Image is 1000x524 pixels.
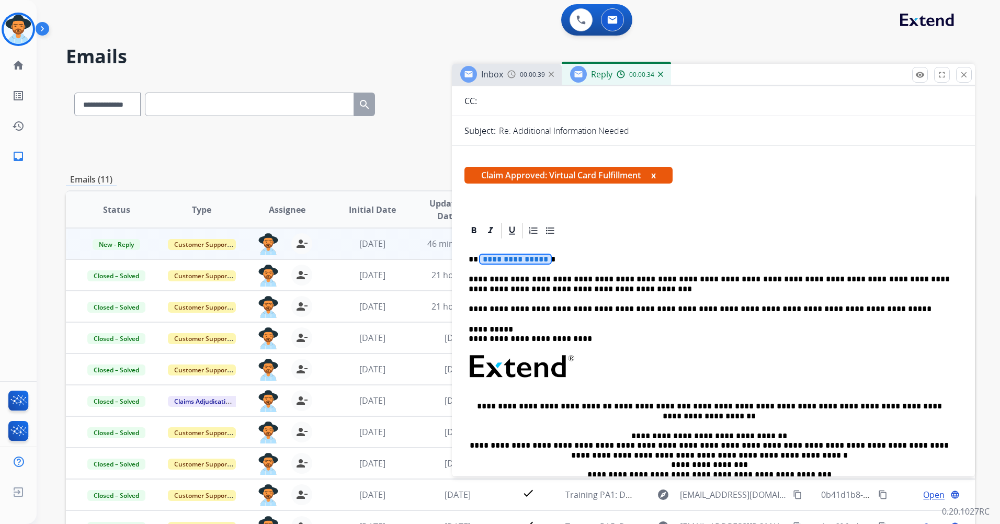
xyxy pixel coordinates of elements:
img: agent-avatar [258,265,279,287]
span: [DATE] [359,363,385,375]
p: Emails (11) [66,173,117,186]
mat-icon: person_remove [296,488,308,501]
mat-icon: content_copy [793,490,802,499]
span: Closed – Solved [87,459,145,470]
h2: Emails [66,46,975,67]
span: [EMAIL_ADDRESS][DOMAIN_NAME] [680,488,787,501]
span: Assignee [269,203,305,216]
span: Type [192,203,211,216]
img: agent-avatar [258,233,279,255]
span: [DATE] [445,426,471,438]
span: Customer Support [168,427,236,438]
span: Closed – Solved [87,364,145,375]
span: [DATE] [445,489,471,500]
span: 21 hours ago [431,269,483,281]
span: Updated Date [424,197,471,222]
span: 00:00:39 [520,71,545,79]
img: agent-avatar [258,390,279,412]
mat-icon: person_remove [296,269,308,281]
mat-icon: person_remove [296,300,308,313]
span: [DATE] [445,458,471,469]
mat-icon: explore [657,488,669,501]
span: [DATE] [359,458,385,469]
button: x [651,169,656,181]
mat-icon: person_remove [296,363,308,375]
span: [DATE] [359,395,385,406]
img: agent-avatar [258,327,279,349]
mat-icon: search [358,98,371,111]
img: agent-avatar [258,422,279,443]
span: [DATE] [445,363,471,375]
span: Closed – Solved [87,302,145,313]
mat-icon: home [12,59,25,72]
span: Closed – Solved [87,396,145,407]
mat-icon: fullscreen [937,70,947,79]
span: 00:00:34 [629,71,654,79]
mat-icon: language [950,490,960,499]
p: Subject: [464,124,496,137]
img: avatar [4,15,33,44]
span: Customer Support [168,270,236,281]
span: [DATE] [359,489,385,500]
mat-icon: person_remove [296,394,308,407]
span: [DATE] [359,269,385,281]
span: [DATE] [445,395,471,406]
p: CC: [464,95,477,107]
mat-icon: inbox [12,150,25,163]
span: [DATE] [445,332,471,344]
span: Claims Adjudication [168,396,240,407]
span: Open [923,488,945,501]
span: Closed – Solved [87,427,145,438]
mat-icon: check [522,487,535,499]
span: Customer Support [168,333,236,344]
img: agent-avatar [258,484,279,506]
span: 46 minutes ago [427,238,488,249]
img: agent-avatar [258,296,279,318]
mat-icon: person_remove [296,426,308,438]
div: Italic [483,223,498,238]
p: 0.20.1027RC [942,505,990,518]
div: Bullet List [542,223,558,238]
span: Customer Support [168,302,236,313]
p: Re: Additional Information Needed [499,124,629,137]
mat-icon: history [12,120,25,132]
span: Closed – Solved [87,490,145,501]
span: Inbox [481,69,503,80]
span: Closed – Solved [87,270,145,281]
span: [DATE] [359,238,385,249]
span: [DATE] [359,301,385,312]
span: 21 hours ago [431,301,483,312]
div: Underline [504,223,520,238]
span: Customer Support [168,459,236,470]
span: [DATE] [359,332,385,344]
mat-icon: person_remove [296,237,308,250]
span: [DATE] [359,426,385,438]
span: 0b41d1b8-7bd4-42ce-81ce-0fe811582f56 [821,489,980,500]
span: Customer Support [168,490,236,501]
mat-icon: list_alt [12,89,25,102]
span: Status [103,203,130,216]
mat-icon: close [959,70,969,79]
img: agent-avatar [258,453,279,475]
span: Training PA1: Do Not Assign ([PERSON_NAME]) [565,489,747,500]
mat-icon: person_remove [296,332,308,344]
mat-icon: person_remove [296,457,308,470]
mat-icon: remove_red_eye [915,70,925,79]
span: Closed – Solved [87,333,145,344]
span: Initial Date [349,203,396,216]
span: New - Reply [93,239,140,250]
span: Claim Approved: Virtual Card Fulfillment [464,167,673,184]
span: Customer Support [168,239,236,250]
span: Customer Support [168,364,236,375]
div: Bold [466,223,482,238]
mat-icon: content_copy [878,490,888,499]
img: agent-avatar [258,359,279,381]
span: Reply [591,69,612,80]
div: Ordered List [526,223,541,238]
